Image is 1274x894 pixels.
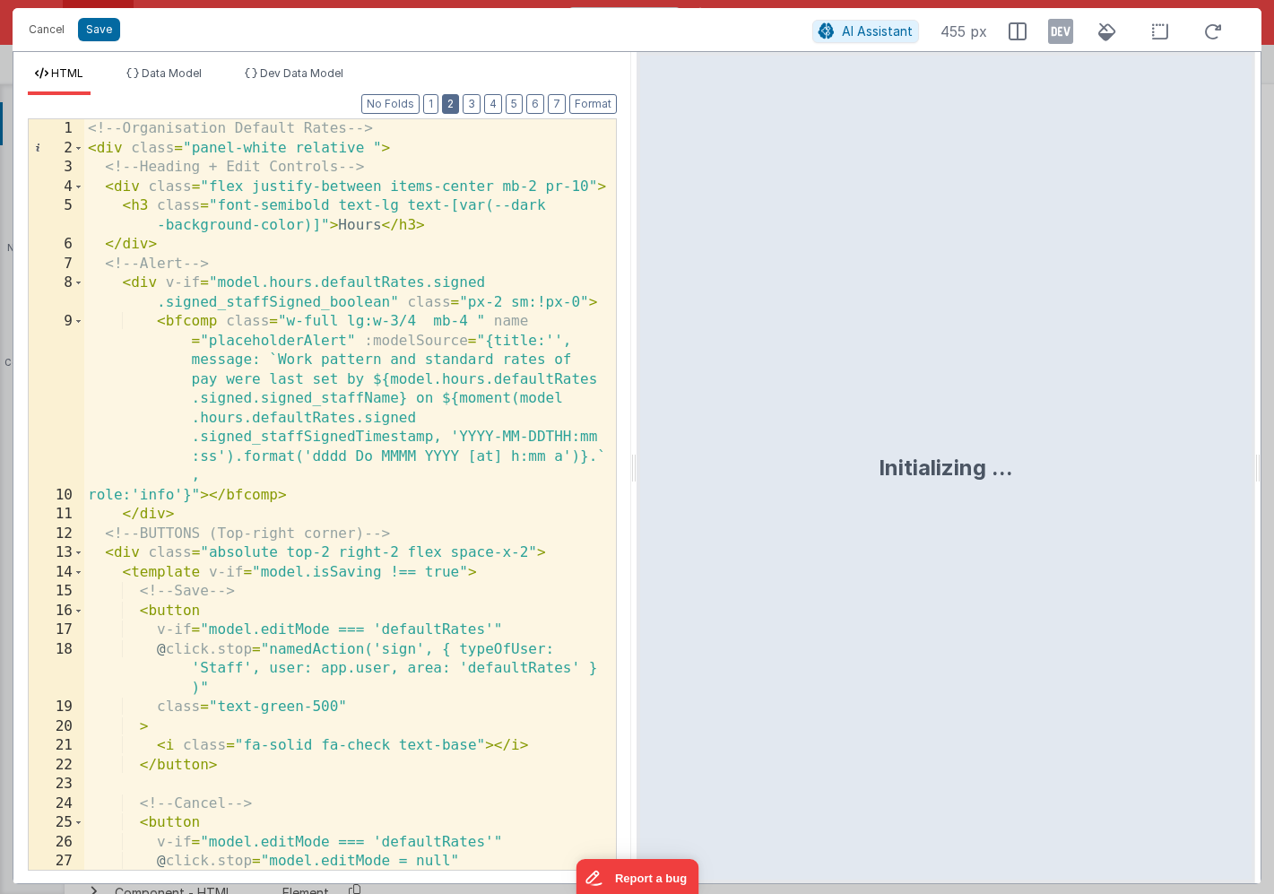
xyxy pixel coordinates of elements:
span: Data Model [142,66,202,80]
div: 2 [29,139,84,159]
div: 19 [29,698,84,717]
div: 22 [29,756,84,776]
span: HTML [51,66,83,80]
button: No Folds [361,94,420,114]
div: 18 [29,640,84,699]
div: 24 [29,794,84,814]
div: 4 [29,178,84,197]
div: 9 [29,312,84,486]
div: 25 [29,813,84,833]
button: Format [569,94,617,114]
button: 7 [548,94,566,114]
div: 6 [29,235,84,255]
span: 455 px [940,21,987,42]
div: 5 [29,196,84,235]
button: Save [78,18,120,41]
button: 1 [423,94,438,114]
div: 13 [29,543,84,563]
div: 17 [29,621,84,640]
div: 11 [29,505,84,525]
button: Cancel [20,17,74,42]
div: 15 [29,582,84,602]
div: 8 [29,273,84,312]
div: 20 [29,717,84,737]
button: 6 [526,94,544,114]
button: 3 [463,94,481,114]
div: 27 [29,852,84,872]
button: 4 [484,94,502,114]
div: 1 [29,119,84,139]
div: 16 [29,602,84,621]
div: 12 [29,525,84,544]
button: AI Assistant [812,20,919,43]
div: 3 [29,158,84,178]
div: 21 [29,736,84,756]
span: Dev Data Model [260,66,343,80]
div: 14 [29,563,84,583]
span: AI Assistant [842,23,913,39]
button: 5 [506,94,523,114]
div: 23 [29,775,84,794]
button: 2 [442,94,459,114]
div: 26 [29,833,84,853]
div: Initializing ... [879,454,1013,482]
div: 7 [29,255,84,274]
div: 10 [29,486,84,506]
